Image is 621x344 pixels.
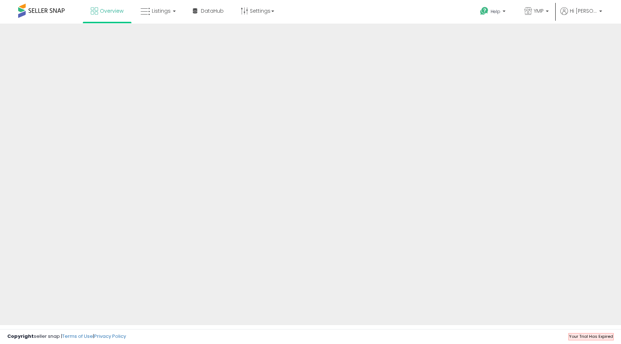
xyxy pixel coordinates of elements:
[100,7,123,15] span: Overview
[491,8,500,15] span: Help
[534,7,544,15] span: YMP
[474,1,513,24] a: Help
[201,7,224,15] span: DataHub
[480,7,489,16] i: Get Help
[560,7,602,24] a: Hi [PERSON_NAME]
[152,7,171,15] span: Listings
[570,7,597,15] span: Hi [PERSON_NAME]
